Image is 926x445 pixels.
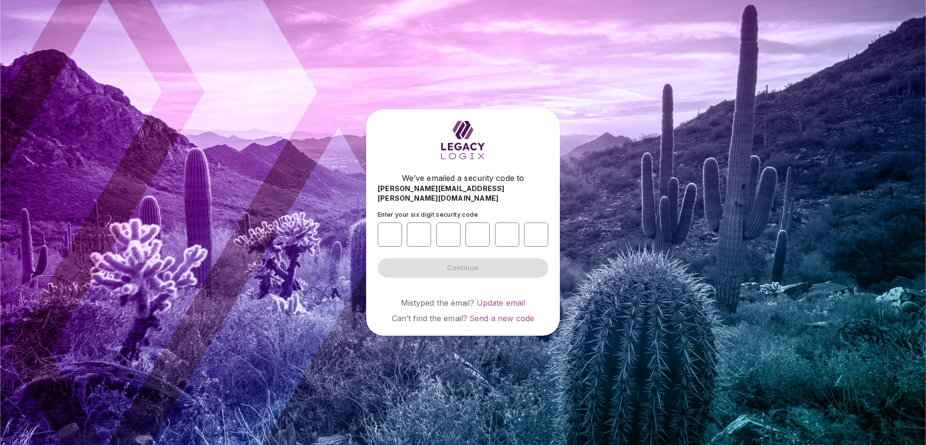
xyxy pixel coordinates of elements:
span: [PERSON_NAME][EMAIL_ADDRESS][PERSON_NAME][DOMAIN_NAME] [378,184,548,203]
a: Send a new code [469,313,534,323]
a: Update email [477,298,525,308]
span: We’ve emailed a security code to [402,172,524,184]
span: Can’t find the email? [392,313,467,323]
span: Mistyped the email? [401,298,475,308]
span: Enter your six digit security code [378,211,478,218]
